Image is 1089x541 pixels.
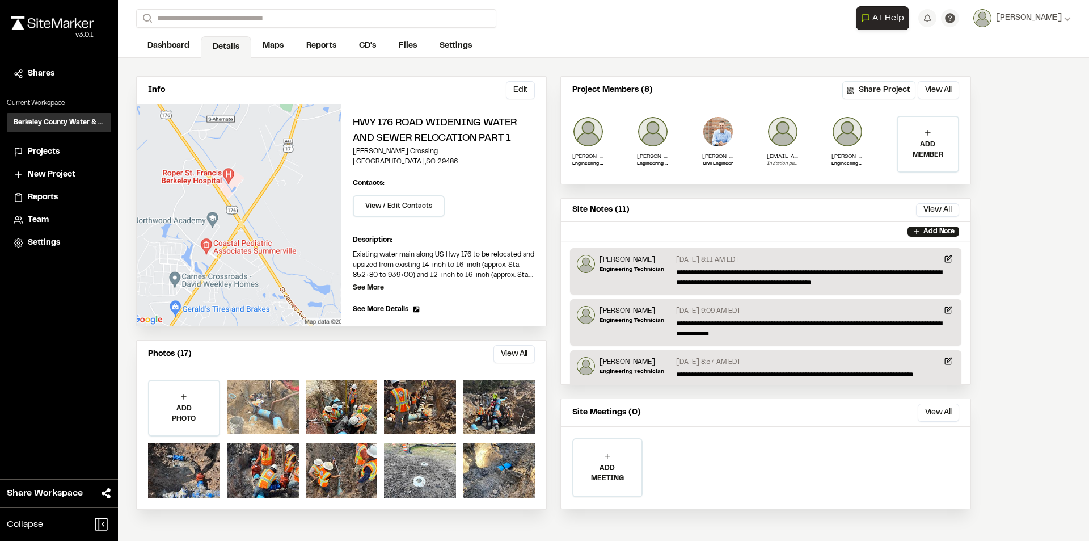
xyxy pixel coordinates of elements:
[923,227,955,237] p: Add Note
[702,161,734,167] p: Civil Engineer
[916,203,959,217] button: View All
[676,357,741,367] p: [DATE] 8:57 AM EDT
[572,84,653,97] p: Project Members (8)
[600,265,664,274] p: Engineering Technician
[28,191,58,204] span: Reports
[353,116,535,146] h2: HWY 176 Road Widening Water and Sewer Relocation Part 1
[831,116,863,148] img: Josh Cooper
[856,6,914,30] div: Open AI Assistant
[251,35,295,57] a: Maps
[428,35,483,57] a: Settings
[996,12,1062,24] span: [PERSON_NAME]
[637,152,669,161] p: [PERSON_NAME]
[11,30,94,40] div: Oh geez...please don't...
[14,214,104,227] a: Team
[387,35,428,57] a: Files
[506,81,535,99] button: Edit
[14,169,104,181] a: New Project
[637,161,669,167] p: Engineering Technician
[898,140,958,160] p: ADD MEMBER
[353,250,535,280] p: Existing water main along US Hwy 176 to be relocated and upsized from existing 14-inch to 16-inch...
[353,195,445,217] button: View / Edit Contacts
[295,35,348,57] a: Reports
[7,98,111,108] p: Current Workspace
[573,463,641,484] p: ADD MEETING
[14,237,104,249] a: Settings
[918,404,959,422] button: View All
[600,357,664,367] p: [PERSON_NAME]
[973,9,991,27] img: User
[572,116,604,148] img: Robert Gaskins
[353,178,385,188] p: Contacts:
[600,367,664,376] p: Engineering Technician
[28,68,54,80] span: Shares
[702,116,734,148] img: Landon Messal
[572,406,641,419] p: Site Meetings (0)
[676,255,739,265] p: [DATE] 8:11 AM EDT
[572,152,604,161] p: [PERSON_NAME]
[831,152,863,161] p: [PERSON_NAME]
[577,306,595,324] img: Micah Trembath
[872,11,904,25] span: AI Help
[493,345,535,363] button: View All
[28,214,49,227] span: Team
[353,283,384,293] p: See More
[11,16,94,30] img: rebrand.png
[767,116,799,148] img: user_empty.png
[28,146,60,158] span: Projects
[348,35,387,57] a: CD's
[702,152,734,161] p: [PERSON_NAME]
[577,357,595,375] img: Micah Trembath
[14,68,104,80] a: Shares
[136,35,201,57] a: Dashboard
[14,191,104,204] a: Reports
[148,348,192,360] p: Photos (17)
[918,81,959,99] button: View All
[136,9,157,28] button: Search
[600,306,664,316] p: [PERSON_NAME]
[572,161,604,167] p: Engineering Field Coordinator
[973,9,1071,27] button: [PERSON_NAME]
[28,169,75,181] span: New Project
[856,6,909,30] button: Open AI Assistant
[201,36,251,58] a: Details
[7,487,83,500] span: Share Workspace
[353,157,535,167] p: [GEOGRAPHIC_DATA] , SC 29486
[149,404,219,424] p: ADD PHOTO
[676,306,741,316] p: [DATE] 9:09 AM EDT
[572,204,630,216] p: Site Notes (11)
[831,161,863,167] p: Engineering Manager
[353,235,535,245] p: Description:
[577,255,595,273] img: Micah Trembath
[353,304,408,314] span: See More Details
[7,518,43,531] span: Collapse
[767,152,799,161] p: [EMAIL_ADDRESS][DOMAIN_NAME]
[14,118,104,128] h3: Berkeley County Water & Sewer
[767,161,799,167] p: Invitation pending
[842,81,915,99] button: Share Project
[600,316,664,325] p: Engineering Technician
[637,116,669,148] img: Micah Trembath
[148,84,165,97] p: Info
[600,255,664,265] p: [PERSON_NAME]
[28,237,60,249] span: Settings
[14,146,104,158] a: Projects
[353,146,535,157] p: [PERSON_NAME] Crossing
